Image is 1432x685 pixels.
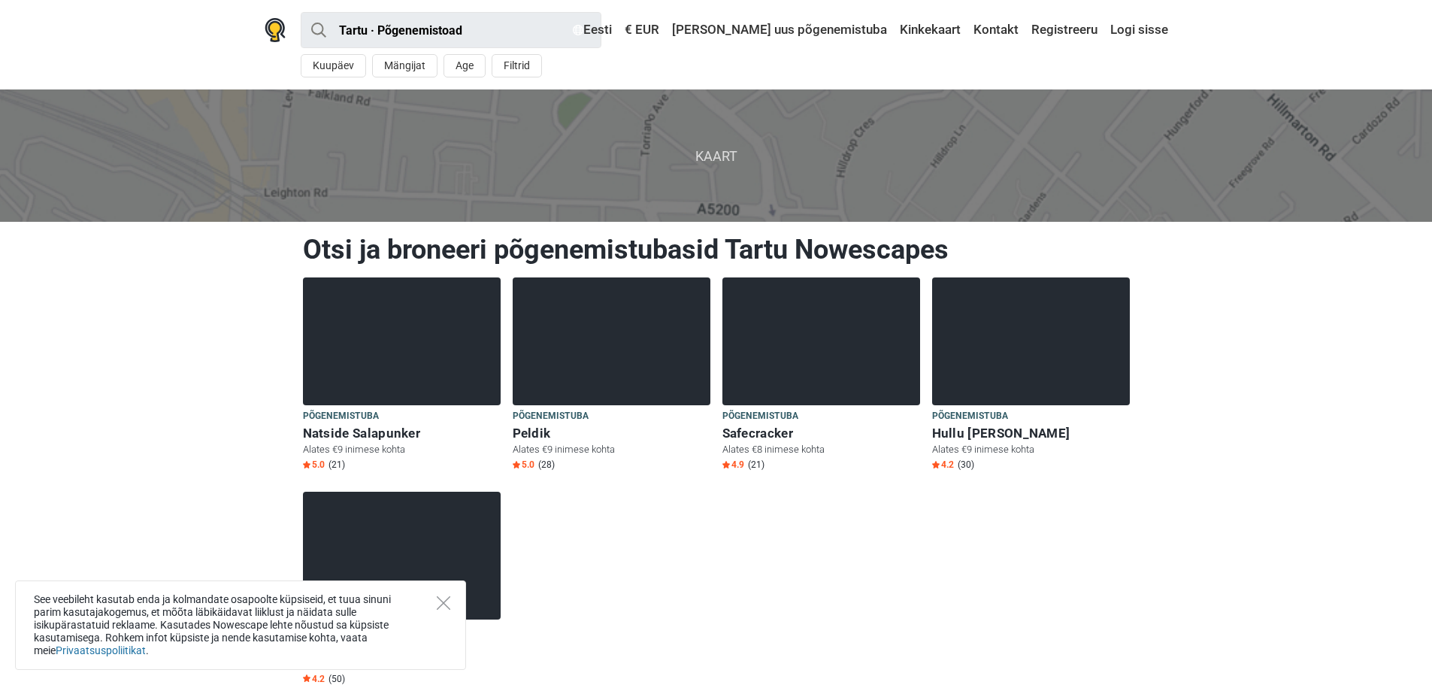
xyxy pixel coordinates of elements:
img: Safecracker [722,277,920,405]
span: (28) [538,459,555,471]
button: Age [444,54,486,77]
span: 4.2 [932,459,954,471]
span: (50) [328,673,345,685]
p: Alates €9 inimese kohta [932,443,1130,456]
h1: Otsi ja broneeri põgenemistubasid Tartu Nowescapes [303,233,1130,266]
a: Safecracker Põgenemistuba Safecracker Alates €8 inimese kohta Star4.9 (21) [722,277,920,474]
span: Põgenemistuba [303,408,380,425]
a: Natside Salapunker Põgenemistuba Natside Salapunker Alates €9 inimese kohta Star5.0 (21) [303,277,501,474]
h6: Hullu [PERSON_NAME] [932,426,1130,441]
span: 4.2 [303,673,325,685]
a: € EUR [621,17,663,44]
a: Peldik Põgenemistuba Peldik Alates €9 inimese kohta Star5.0 (28) [513,277,710,474]
a: Registreeru [1028,17,1101,44]
button: Mängijat [372,54,437,77]
span: (21) [328,459,345,471]
span: 4.9 [722,459,744,471]
img: Star [513,461,520,468]
h6: Peldik [513,426,710,441]
button: Close [437,596,450,610]
span: 5.0 [513,459,534,471]
p: Alates €8 inimese kohta [722,443,920,456]
img: Peldik [513,277,710,405]
img: Hullu Kelder [932,277,1130,405]
img: Star [722,461,730,468]
a: Kinkekaart [896,17,964,44]
img: Eesti [573,25,583,35]
span: (21) [748,459,764,471]
span: Põgenemistuba [722,408,799,425]
p: Alates €9 inimese kohta [513,443,710,456]
a: Kontakt [970,17,1022,44]
p: Alates €9 inimese kohta [303,443,501,456]
div: See veebileht kasutab enda ja kolmandate osapoolte küpsiseid, et tuua sinuni parim kasutajakogemu... [15,580,466,670]
a: [PERSON_NAME] uus põgenemistuba [668,17,891,44]
a: Eesti [569,17,616,44]
a: Hullu Kelder Põgenemistuba Hullu [PERSON_NAME] Alates €9 inimese kohta Star4.2 (30) [932,277,1130,474]
img: Star [303,674,310,682]
a: Logi sisse [1107,17,1168,44]
button: Filtrid [492,54,542,77]
span: (30) [958,459,974,471]
img: Star [303,461,310,468]
h6: Natside Salapunker [303,426,501,441]
span: 5.0 [303,459,325,471]
span: Põgenemistuba [932,408,1009,425]
span: Põgenemistuba [513,408,589,425]
img: Natside Salapunker [303,277,501,405]
img: Star [932,461,940,468]
h6: Safecracker [722,426,920,441]
input: proovi “Tallinn” [301,12,601,48]
img: Nowescape logo [265,18,286,42]
button: Kuupäev [301,54,366,77]
img: Prõpjat [303,492,501,620]
a: Privaatsuspoliitikat [56,644,146,656]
